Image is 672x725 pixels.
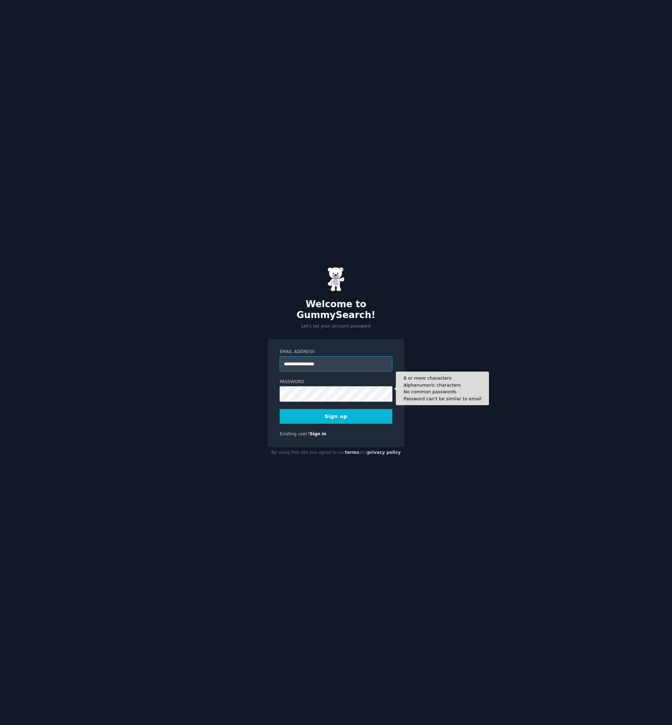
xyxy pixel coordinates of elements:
button: Sign up [280,409,392,424]
h2: Welcome to GummySearch! [267,299,405,321]
img: Gummy Bear [327,267,345,291]
div: By using this site you agree to our and [267,447,405,458]
a: privacy policy [367,450,401,455]
label: Password [280,379,392,385]
p: Let's set your account password [267,323,405,330]
a: Sign in [310,431,327,436]
label: Email Address [280,349,392,355]
a: terms [345,450,359,455]
span: Existing user? [280,431,310,436]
